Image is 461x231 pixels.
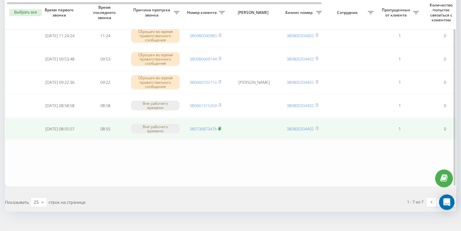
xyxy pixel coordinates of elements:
span: Бизнес номер [283,10,316,15]
div: 1 - 7 из 7 [407,199,423,205]
div: Сброшен во время приветственного сообщения [131,29,180,43]
span: Количество попыток связаться с клиентом [425,3,458,23]
a: 380661315359 [190,103,217,108]
a: 1 [436,198,446,207]
div: Сброшен во время приветственного сообщения [131,52,180,66]
div: 25 [34,199,39,205]
span: Причина пропуска звонка [131,7,174,17]
span: [PERSON_NAME] [234,10,274,15]
td: 08:55 [82,118,128,140]
a: 380800204402 [287,56,314,62]
a: 380980040983 [190,33,217,38]
td: 08:58 [82,94,128,116]
td: [DATE] 09:53:48 [37,48,82,70]
button: Выбрать все [9,9,42,16]
td: 09:22 [82,71,128,93]
a: 380800204402 [287,79,314,85]
span: Время последнего звонка [88,5,123,20]
td: 1 [377,48,422,70]
span: Номер клиента [186,10,219,15]
span: Сотрудник [328,10,368,15]
div: Вне рабочего времени [131,101,180,110]
a: 380800204402 [287,33,314,38]
td: 1 [377,25,422,47]
td: 1 [377,118,422,140]
td: [DATE] 08:58:58 [37,94,82,116]
div: Вне рабочего времени [131,124,180,134]
div: Open Intercom Messenger [439,194,455,210]
a: 380980669144 [190,56,217,62]
td: 09:53 [82,48,128,70]
span: Показывать [5,199,29,205]
div: Сброшен во время приветственного сообщения [131,75,180,89]
a: 380800204402 [287,103,314,108]
span: строк на странице [49,199,85,205]
td: [DATE] 09:22:36 [37,71,82,93]
a: 380660105710 [190,79,217,85]
td: [DATE] 11:24:24 [37,25,82,47]
span: Время первого звонка [42,7,77,17]
span: Пропущенных от клиента [380,7,413,17]
a: 380800204402 [287,126,314,132]
td: 11:24 [82,25,128,47]
td: 1 [377,71,422,93]
td: 1 [377,94,422,116]
td: [DATE] 08:55:57 [37,118,82,140]
a: 380736873476 [190,126,217,132]
td: [PERSON_NAME] [228,71,280,93]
